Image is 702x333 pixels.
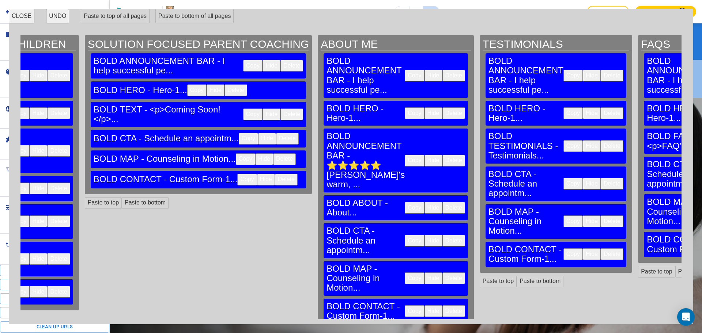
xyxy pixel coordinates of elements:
[488,56,563,95] h3: BOLD ANNOUNCEMENT BAR - I help successful pe...
[327,56,405,95] h3: BOLD ANNOUNCEMENT BAR - I help successful pe...
[405,272,424,284] button: Copy
[596,8,620,15] p: Save Draft
[273,153,296,165] button: Delete
[563,70,583,81] button: Copy
[47,70,70,81] button: Delete
[563,107,583,119] button: Copy
[81,9,150,23] button: Paste to top of all pages
[601,215,623,227] button: Delete
[558,8,581,15] h3: Need help?
[276,133,299,145] button: Delete
[30,215,48,227] button: Hide
[88,38,309,50] h2: SOLUTION FOCUSED PARENT COACHING
[442,235,465,246] button: Delete
[442,272,465,284] button: Delete
[94,134,239,143] h3: BOLD CTA - Schedule an appointm...
[424,70,442,81] button: Hide
[94,56,243,76] h3: BOLD ANNOUNCEMENT BAR - I help successful pe...
[327,198,405,218] h3: BOLD ABOUT - About...
[280,60,303,72] button: Delete
[47,286,70,298] button: Delete
[47,183,70,194] button: Delete
[239,133,258,145] button: Copy
[583,70,601,81] button: Hide
[327,131,405,189] h3: BOLD ANNOUNCEMENT BAR - ⭐⭐⭐⭐⭐ [PERSON_NAME]'s warm, ...
[583,215,601,227] button: Hide
[47,107,70,119] button: Delete
[263,108,280,120] button: Hide
[442,107,465,119] button: Delete
[257,174,275,185] button: Hide
[424,107,442,119] button: Hide
[94,175,238,184] h3: BOLD CONTACT - Custom Form-1...
[94,105,243,124] h3: BOLD TEXT - <p>Coming Soon!</p>...
[243,60,263,72] button: Copy
[405,305,424,317] button: Copy
[47,215,70,227] button: Delete
[275,174,298,185] button: Delete
[587,6,629,18] button: Save Draft
[601,140,623,152] button: Delete
[85,197,122,209] button: Paste to top
[677,308,695,326] div: Open Intercom Messenger
[166,6,174,18] img: Your Logo
[635,6,696,18] button: Contact Sales
[601,178,623,190] button: Delete
[424,155,442,166] button: Hide
[327,264,405,293] h3: BOLD MAP - Counseling in Motion...
[442,202,465,214] button: Delete
[583,178,601,190] button: Hide
[424,202,442,214] button: Hide
[94,85,187,95] h3: BOLD HERO - Hero-1...
[207,84,224,96] button: Hide
[480,276,517,287] button: Paste to top
[327,226,405,255] h3: BOLD CTA - Schedule an appointm...
[255,153,273,165] button: Hide
[30,253,48,265] button: Hide
[424,235,442,246] button: Hide
[327,302,405,321] h3: BOLD CONTACT - Custom Form-1...
[30,145,48,157] button: Hide
[583,107,601,119] button: Hide
[638,266,675,277] button: Paste to top
[601,107,623,119] button: Delete
[442,155,465,166] button: Delete
[18,7,73,16] h2: Save and Exit Editor
[9,9,34,23] button: CLOSE
[563,140,583,152] button: Copy
[243,108,263,120] button: Copy
[224,84,247,96] button: Delete
[405,70,424,81] button: Copy
[30,183,48,194] button: Hide
[280,108,303,120] button: Delete
[236,153,255,165] button: Copy
[488,169,563,198] h3: BOLD CTA - Schedule an appointm...
[237,174,257,185] button: Copy
[30,107,48,119] button: Hide
[424,305,442,317] button: Hide
[405,107,424,119] button: Copy
[601,248,623,260] button: Delete
[517,276,563,287] button: Paste to bottom
[122,197,169,209] button: Paste to bottom
[442,70,465,81] button: Delete
[187,84,207,96] button: Copy
[601,70,623,81] button: Delete
[405,155,424,166] button: Copy
[258,133,276,145] button: Hide
[155,9,234,23] button: Paste to bottom of all pages
[488,245,563,264] h3: BOLD CONTACT - Custom Form-1...
[583,140,601,152] button: Hide
[488,207,563,236] h3: BOLD MAP - Counseling in Motion...
[47,253,70,265] button: Delete
[563,248,583,260] button: Copy
[47,145,70,157] button: Delete
[424,272,442,284] button: Hide
[263,60,280,72] button: Hide
[30,70,48,81] button: Hide
[483,38,629,50] h2: TESTIMONIALS
[442,305,465,317] button: Delete
[645,8,673,15] p: Contact Sales
[488,131,563,160] h3: BOLD TESTIMONIALS - Testimonials...
[563,178,583,190] button: Copy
